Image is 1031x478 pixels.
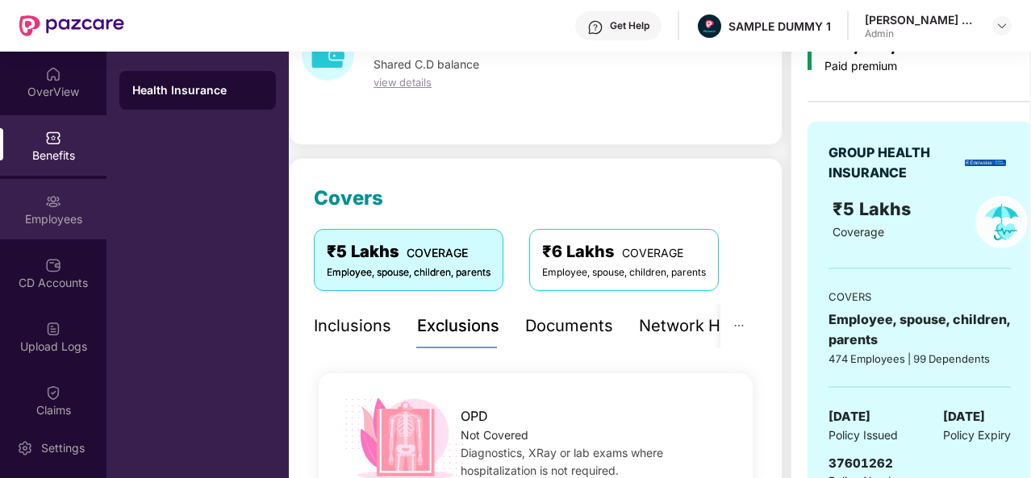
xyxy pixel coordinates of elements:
img: svg+xml;base64,PHN2ZyBpZD0iRHJvcGRvd24tMzJ4MzIiIHhtbG5zPSJodHRwOi8vd3d3LnczLm9yZy8yMDAwL3N2ZyIgd2... [996,19,1008,32]
span: Policy Issued [829,426,898,444]
div: Exclusions [417,314,499,339]
img: svg+xml;base64,PHN2ZyBpZD0iSGVscC0zMngzMiIgeG1sbnM9Imh0dHA6Ly93d3cudzMub3JnLzIwMDAvc3ZnIiB3aWR0aD... [587,19,603,35]
div: Documents [525,314,613,339]
span: COVERAGE [407,246,468,260]
div: GROUP HEALTH INSURANCE [829,143,959,183]
span: Covers [314,186,383,210]
div: COVERS [829,289,1011,305]
img: svg+xml;base64,PHN2ZyBpZD0iQ0RfQWNjb3VudHMiIGRhdGEtbmFtZT0iQ0QgQWNjb3VudHMiIHhtbG5zPSJodHRwOi8vd3... [45,257,61,273]
span: ₹5 Lakhs [833,198,916,219]
span: Shared C.D balance [374,57,479,71]
div: SAMPLE DUMMY 1 [728,19,831,34]
div: Employee, spouse, children, parents [829,310,1011,350]
img: policyIcon [975,196,1028,248]
button: ellipsis [720,304,758,348]
span: [DATE] [829,407,870,426]
img: insurerLogo [965,160,1006,166]
div: Network Hospitals [639,314,780,339]
div: Inclusions [314,314,391,339]
img: svg+xml;base64,PHN2ZyBpZD0iU2V0dGluZy0yMHgyMCIgeG1sbnM9Imh0dHA6Ly93d3cudzMub3JnLzIwMDAvc3ZnIiB3aW... [17,440,33,456]
div: ₹6 Lakhs [542,239,706,264]
div: [PERSON_NAME] K S [865,12,978,27]
img: svg+xml;base64,PHN2ZyBpZD0iQ2xhaW0iIHhtbG5zPSJodHRwOi8vd3d3LnczLm9yZy8yMDAwL3N2ZyIgd2lkdGg9IjIwIi... [45,384,61,401]
div: Employee, spouse, children, parents [542,265,706,281]
div: Health Insurance [132,82,263,98]
img: svg+xml;base64,PHN2ZyBpZD0iRW1wbG95ZWVzIiB4bWxucz0iaHR0cDovL3d3dy53My5vcmcvMjAwMC9zdmciIHdpZHRoPS... [45,193,61,210]
img: Pazcare_Alternative_logo-01-01.png [698,15,721,38]
span: Diagnostics, XRay or lab exams where hospitalization is not required. [461,446,663,477]
img: download [302,28,354,81]
div: Settings [36,440,90,456]
div: 474 Employees | 99 Dependents [829,351,1011,367]
span: COVERAGE [622,246,683,260]
span: OPD [461,406,488,426]
span: Coverage [833,225,884,239]
span: 37601262 [829,455,893,471]
span: ellipsis [733,320,745,331]
div: Employee, spouse, children, parents [327,265,490,281]
span: view details [374,76,432,89]
span: Policy Expiry [943,426,1011,444]
span: [DATE] [943,407,985,426]
div: Get Help [610,19,649,32]
div: Not Covered [461,426,733,444]
div: ₹5 Lakhs [327,239,490,264]
img: svg+xml;base64,PHN2ZyBpZD0iQmVuZWZpdHMiIHhtbG5zPSJodHRwOi8vd3d3LnczLm9yZy8yMDAwL3N2ZyIgd2lkdGg9Ij... [45,130,61,146]
div: Admin [865,27,978,40]
img: svg+xml;base64,PHN2ZyBpZD0iVXBsb2FkX0xvZ3MiIGRhdGEtbmFtZT0iVXBsb2FkIExvZ3MiIHhtbG5zPSJodHRwOi8vd3... [45,321,61,337]
img: svg+xml;base64,PHN2ZyBpZD0iSG9tZSIgeG1sbnM9Imh0dHA6Ly93d3cudzMub3JnLzIwMDAvc3ZnIiB3aWR0aD0iMjAiIG... [45,66,61,82]
div: Paid premium [824,60,943,73]
img: New Pazcare Logo [19,15,124,36]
